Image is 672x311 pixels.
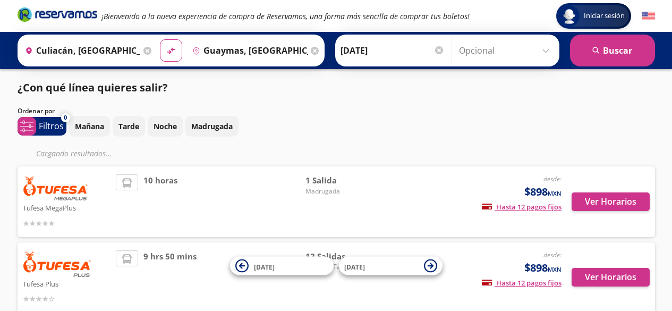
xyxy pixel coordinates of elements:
input: Opcional [459,37,554,64]
input: Elegir Fecha [341,37,445,64]
p: Mañana [75,121,104,132]
button: Madrugada [185,116,239,137]
button: Buscar [570,35,655,66]
input: Buscar Destino [188,37,308,64]
span: [DATE] [344,262,365,271]
span: Iniciar sesión [580,11,629,21]
span: [DATE] [254,262,275,271]
span: $898 [524,184,562,200]
p: ¿Con qué línea quieres salir? [18,80,168,96]
img: Tufesa Plus [23,250,92,277]
p: Tufesa MegaPlus [23,201,111,214]
button: Noche [148,116,183,137]
em: desde: [543,174,562,183]
button: 0Filtros [18,117,66,136]
p: Noche [154,121,177,132]
button: [DATE] [339,257,443,275]
img: Tufesa MegaPlus [23,174,89,201]
p: Filtros [39,120,64,132]
small: MXN [548,265,562,273]
small: MXN [548,189,562,197]
p: Madrugada [191,121,233,132]
span: 0 [64,113,67,122]
button: Mañana [69,116,110,137]
p: Tarde [118,121,139,132]
em: ¡Bienvenido a la nueva experiencia de compra de Reservamos, una forma más sencilla de comprar tus... [101,11,470,21]
button: Ver Horarios [572,268,650,287]
button: Ver Horarios [572,192,650,211]
p: Tufesa Plus [23,277,111,290]
a: Brand Logo [18,6,97,26]
button: English [642,10,655,23]
span: 10 horas [143,174,177,229]
em: Cargando resultados ... [36,148,112,158]
span: Madrugada [305,187,380,196]
button: Tarde [113,116,145,137]
i: Brand Logo [18,6,97,22]
span: Hasta 12 pagos fijos [482,278,562,288]
span: 1 Salida [305,174,380,187]
button: [DATE] [230,257,334,275]
span: 12 Salidas [305,250,380,263]
input: Buscar Origen [21,37,141,64]
span: Hasta 12 pagos fijos [482,202,562,212]
p: Ordenar por [18,106,55,116]
span: 9 hrs 50 mins [143,250,197,305]
em: desde: [543,250,562,259]
span: $898 [524,260,562,276]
